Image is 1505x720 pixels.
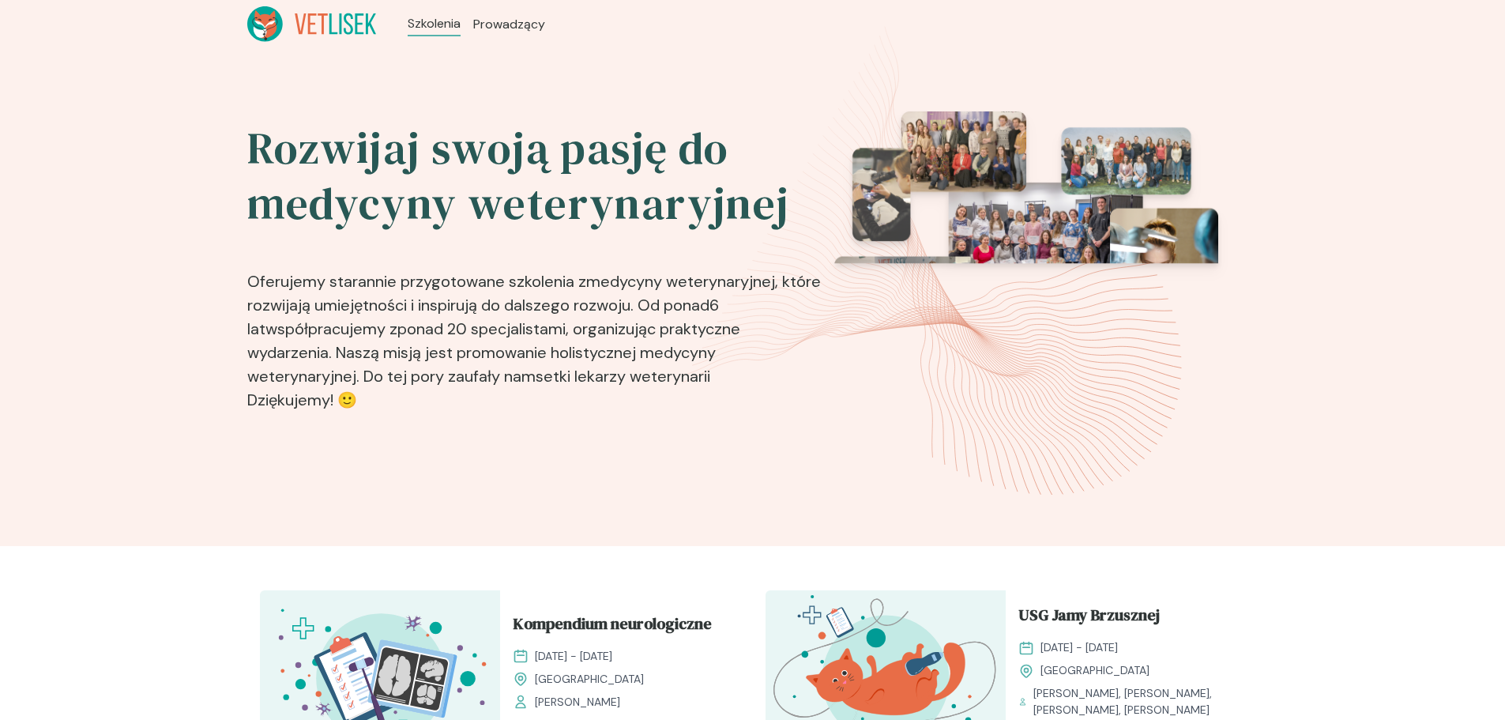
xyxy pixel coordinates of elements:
b: ponad 20 specjalistami [397,319,566,339]
b: medycyny weterynaryjnej [586,271,775,292]
span: [GEOGRAPHIC_DATA] [1040,662,1149,679]
h2: Rozwijaj swoją pasję do medycyny weterynaryjnej [247,121,824,232]
span: Kompendium neurologiczne [513,612,712,642]
span: [DATE] - [DATE] [535,648,612,665]
span: [PERSON_NAME], [PERSON_NAME], [PERSON_NAME], [PERSON_NAME] [1033,685,1233,718]
a: Kompendium neurologiczne [513,612,728,642]
a: Szkolenia [408,14,461,33]
b: setki lekarzy weterynarii [536,366,710,386]
a: USG Jamy Brzusznej [1018,603,1233,633]
span: [GEOGRAPHIC_DATA] [535,671,644,688]
img: eventsPhotosRoll2.png [834,111,1218,424]
a: Prowadzący [473,15,545,34]
span: USG Jamy Brzusznej [1018,603,1160,633]
span: [DATE] - [DATE] [1040,639,1118,656]
span: [PERSON_NAME] [535,694,620,711]
p: Oferujemy starannie przygotowane szkolenia z , które rozwijają umiejętności i inspirują do dalsze... [247,244,824,418]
